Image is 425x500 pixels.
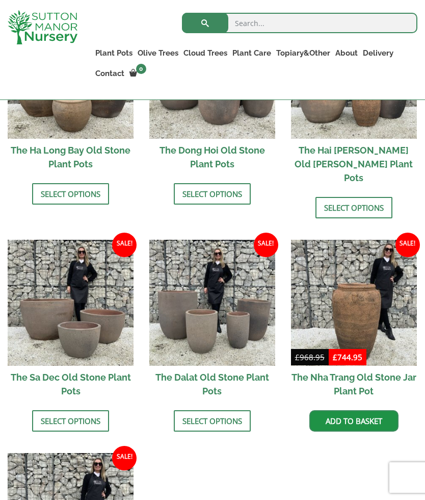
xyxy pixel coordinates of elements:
[291,240,417,403] a: Sale! The Nha Trang Old Stone Jar Plant Pot
[93,46,135,60] a: Plant Pots
[291,240,417,366] img: The Nha Trang Old Stone Jar Plant Pot
[315,197,392,218] a: Select options for “The Hai Phong Old Stone Plant Pots”
[333,46,360,60] a: About
[174,410,251,432] a: Select options for “The Dalat Old Stone Plant Pots”
[8,240,134,366] img: The Sa Dec Old Stone Plant Pots
[149,139,275,176] h2: The Dong Hoi Old Stone Plant Pots
[32,183,109,205] a: Select options for “The Ha Long Bay Old Stone Plant Pots”
[274,46,333,60] a: Topiary&Other
[309,410,399,432] a: Add to basket: “The Nha Trang Old Stone Jar Plant Pot”
[291,13,417,189] a: Sale! The Hai [PERSON_NAME] Old [PERSON_NAME] Plant Pots
[291,366,417,403] h2: The Nha Trang Old Stone Jar Plant Pot
[8,10,77,44] img: logo
[8,366,134,403] h2: The Sa Dec Old Stone Plant Pots
[149,240,275,403] a: Sale! The Dalat Old Stone Plant Pots
[174,183,251,205] a: Select options for “The Dong Hoi Old Stone Plant Pots”
[93,66,127,81] a: Contact
[32,410,109,432] a: Select options for “The Sa Dec Old Stone Plant Pots”
[149,366,275,403] h2: The Dalat Old Stone Plant Pots
[291,139,417,189] h2: The Hai [PERSON_NAME] Old [PERSON_NAME] Plant Pots
[136,64,146,74] span: 0
[333,352,362,362] bdi: 744.95
[181,46,230,60] a: Cloud Trees
[395,233,420,257] span: Sale!
[8,139,134,176] h2: The Ha Long Bay Old Stone Plant Pots
[149,240,275,366] img: The Dalat Old Stone Plant Pots
[295,352,300,362] span: £
[254,233,278,257] span: Sale!
[295,352,325,362] bdi: 968.95
[182,13,417,33] input: Search...
[112,233,137,257] span: Sale!
[127,66,149,81] a: 0
[135,46,181,60] a: Olive Trees
[333,352,337,362] span: £
[360,46,396,60] a: Delivery
[8,240,134,403] a: Sale! The Sa Dec Old Stone Plant Pots
[112,446,137,470] span: Sale!
[230,46,274,60] a: Plant Care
